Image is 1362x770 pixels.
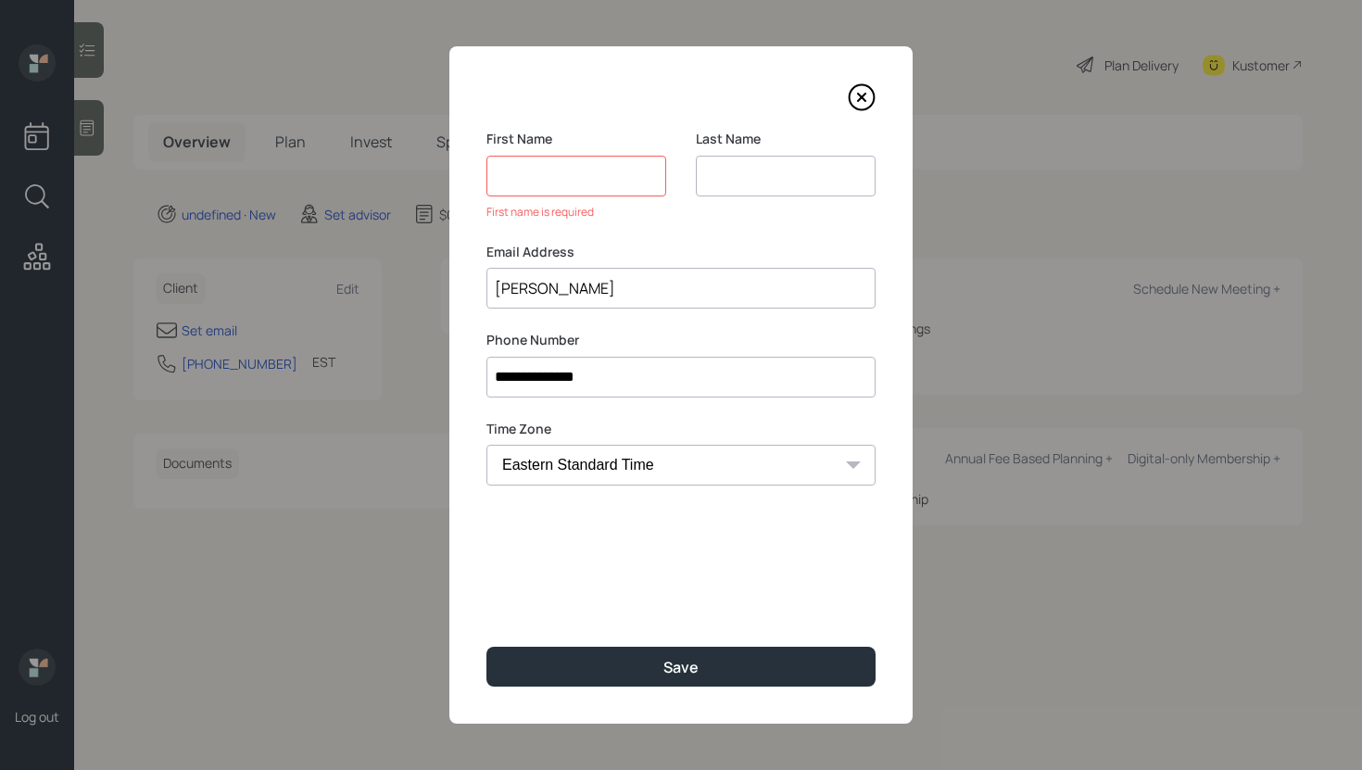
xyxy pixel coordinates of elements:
button: Save [486,647,876,687]
label: Email Address [486,243,876,261]
label: Phone Number [486,331,876,349]
label: Last Name [696,130,876,148]
label: Time Zone [486,420,876,438]
label: First Name [486,130,666,148]
div: Save [663,657,699,677]
div: First name is required [486,204,666,221]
